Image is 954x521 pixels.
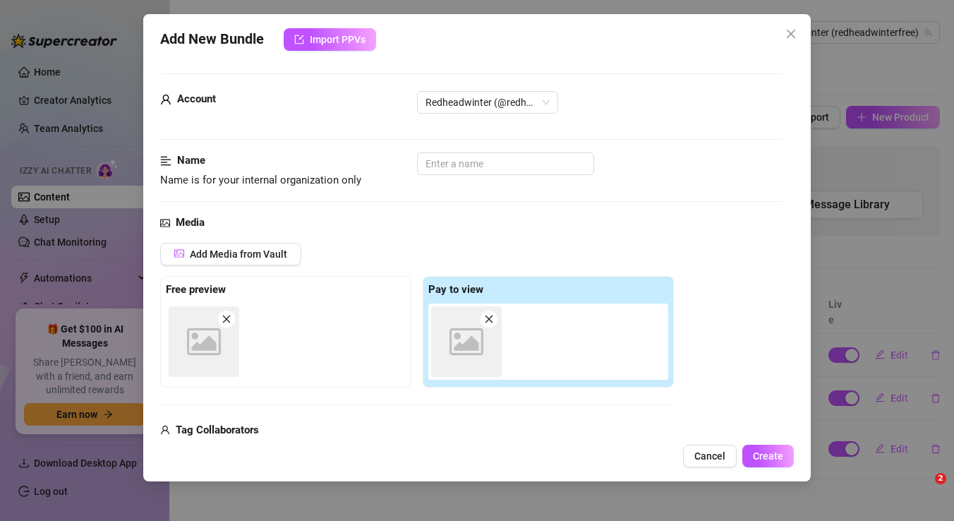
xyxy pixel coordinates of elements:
span: close [785,28,797,40]
span: Name is for your internal organization only [160,174,361,186]
button: Add Media from Vault [160,243,301,265]
span: Add New Bundle [160,28,264,51]
span: 2 [935,473,946,484]
span: picture [174,248,184,258]
span: Create [753,450,783,462]
span: import [294,35,304,44]
strong: Free preview [166,283,226,296]
button: Cancel [683,445,737,467]
span: Import PPVs [310,34,366,45]
span: close [484,314,494,324]
span: Close [780,28,802,40]
strong: Name [177,154,205,167]
span: user [160,91,171,108]
input: Enter a name [417,152,594,175]
span: picture [160,215,170,232]
button: Create [742,445,794,467]
strong: Account [177,92,216,105]
button: Import PPVs [284,28,376,51]
span: align-left [160,152,171,169]
span: user [160,422,170,439]
span: Redheadwinter (@redheadwinterfree) [425,92,550,113]
span: Cancel [694,450,725,462]
iframe: Intercom live chat [906,473,940,507]
strong: Tag Collaborators [176,424,259,436]
strong: Media [176,216,205,229]
button: Close [780,23,802,45]
span: close [222,314,231,324]
strong: Pay to view [428,283,483,296]
span: Add Media from Vault [190,248,287,260]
